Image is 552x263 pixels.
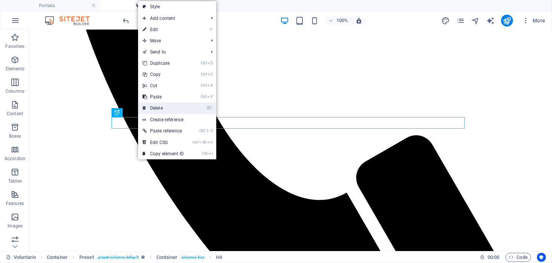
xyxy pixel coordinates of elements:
[201,94,207,99] i: Ctrl
[138,35,205,46] span: Move
[138,1,216,12] a: Style
[9,133,21,139] p: Boxes
[7,223,23,229] p: Images
[138,58,188,69] a: CtrlDDuplicate
[6,66,25,72] p: Elements
[356,17,362,24] i: On resize automatically adjust zoom level to fit chosen device.
[100,1,199,10] h4: Voluntario
[471,16,480,25] button: navigator
[138,69,188,80] a: CtrlCCopy
[207,140,213,145] i: C
[216,253,222,262] span: Click to select. Double-click to edit
[201,72,207,77] i: Ctrl
[207,72,213,77] i: C
[138,114,216,125] a: Create reference
[207,83,213,88] i: X
[7,111,23,117] p: Content
[138,80,188,91] a: CtrlXCut
[493,254,494,260] span: :
[501,15,513,27] button: publish
[503,16,511,25] i: Publish
[441,16,450,25] i: Design (Ctrl+Alt+Y)
[138,103,188,114] a: ⌦Delete
[79,253,94,262] span: Click to select. Double-click to edit
[506,253,531,262] button: Code
[47,253,222,262] nav: breadcrumb
[206,128,210,133] i: ⇧
[138,13,205,24] span: Add content
[201,61,207,65] i: Ctrl
[537,253,546,262] button: Usercentrics
[122,16,131,25] button: undo
[138,91,188,103] a: CtrlVPaste
[156,253,177,262] span: Click to select. Double-click to edit
[4,156,25,162] p: Accordion
[207,105,213,110] i: ⌦
[209,151,213,156] i: I
[6,88,24,94] p: Columns
[488,253,499,262] span: 00 00
[509,253,528,262] span: Code
[138,24,188,35] a: ⏎Edit
[180,253,204,262] span: . columns-box
[441,16,450,25] button: design
[456,16,465,25] button: pages
[6,201,24,207] p: Features
[201,83,207,88] i: Ctrl
[138,137,188,148] a: CtrlAltCEdit CSS
[138,46,205,58] a: Send to
[210,128,213,133] i: V
[43,16,99,25] img: Editor Logo
[471,16,480,25] i: Navigator
[209,27,213,32] i: ⏎
[138,125,188,137] a: Ctrl⇧VPaste reference
[47,253,68,262] span: Click to select. Double-click to edit
[5,43,24,49] p: Favorites
[207,94,213,99] i: V
[141,255,145,259] i: This element is a customizable preset
[138,148,188,159] a: CtrlICopy element ID
[199,128,205,133] i: Ctrl
[193,140,199,145] i: Ctrl
[519,15,549,27] button: More
[97,253,138,262] span: . preset-columns-default
[207,61,213,65] i: D
[336,16,348,25] h6: 100%
[8,178,22,184] p: Tables
[486,16,495,25] i: AI Writer
[480,253,500,262] h6: Session time
[202,151,208,156] i: Ctrl
[486,16,495,25] button: text_generator
[325,16,351,25] button: 100%
[6,253,36,262] a: Click to cancel selection. Double-click to open Pages
[522,17,546,24] span: More
[456,16,465,25] i: Pages (Ctrl+Alt+S)
[199,140,207,145] i: Alt
[122,16,131,25] i: Undo: Change Button design (Ctrl+Z)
